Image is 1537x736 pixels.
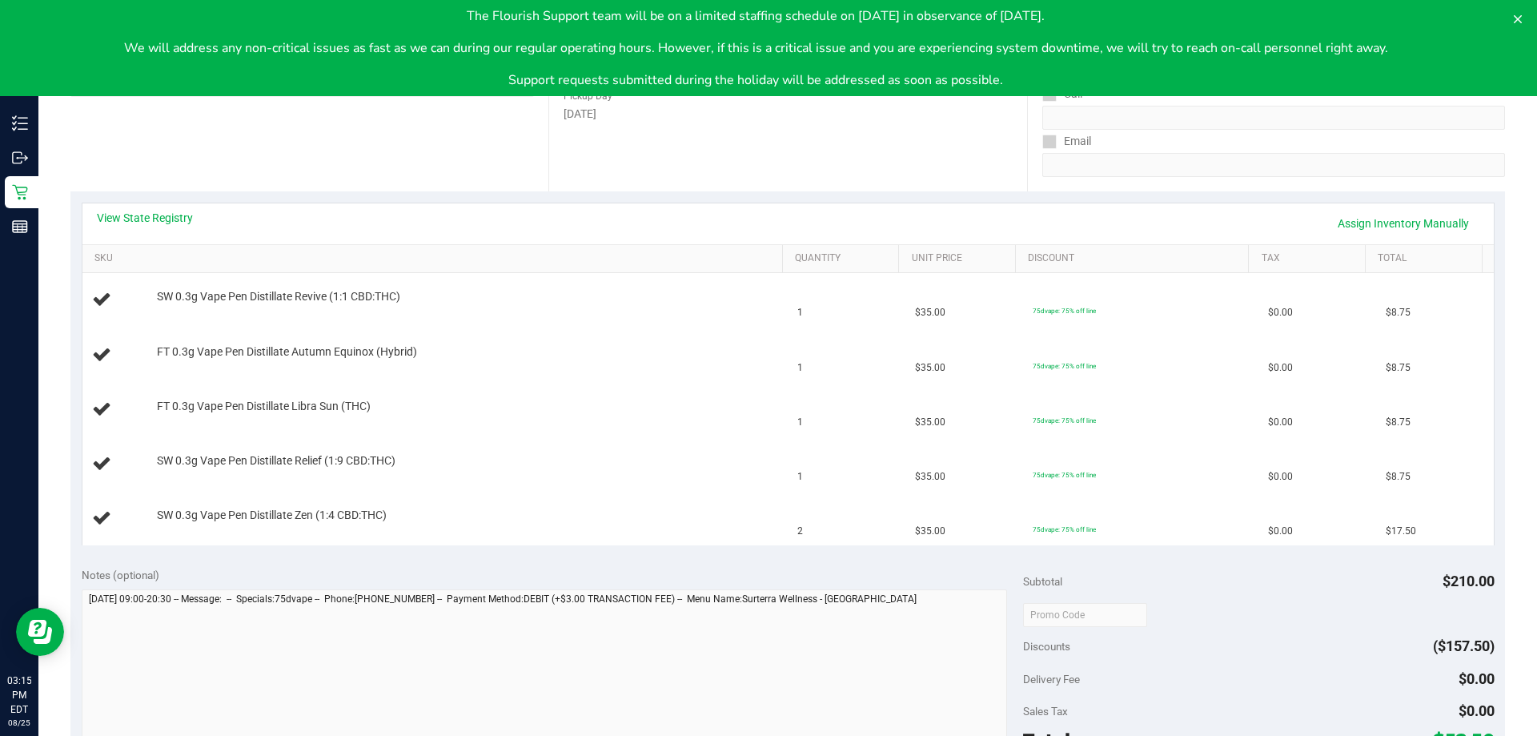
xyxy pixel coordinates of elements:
span: $0.00 [1268,524,1293,539]
a: Assign Inventory Manually [1327,210,1479,237]
span: 75dvape: 75% off line [1033,525,1096,533]
span: $35.00 [915,415,945,430]
p: The Flourish Support team will be on a limited staffing schedule on [DATE] in observance of [DATE]. [124,6,1388,26]
label: Email [1042,130,1091,153]
span: $8.75 [1386,360,1411,376]
a: Tax [1262,252,1359,265]
span: 1 [797,469,803,485]
inline-svg: Reports [12,219,28,235]
p: We will address any non-critical issues as fast as we can during our regular operating hours. How... [124,38,1388,58]
span: SW 0.3g Vape Pen Distillate Relief (1:9 CBD:THC) [157,453,395,469]
span: FT 0.3g Vape Pen Distillate Autumn Equinox (Hybrid) [157,344,417,360]
span: $8.75 [1386,415,1411,430]
span: $35.00 [915,305,945,320]
span: Discounts [1023,632,1070,661]
span: FT 0.3g Vape Pen Distillate Libra Sun (THC) [157,399,371,414]
span: $0.00 [1268,305,1293,320]
a: Unit Price [912,252,1009,265]
p: 08/25 [7,717,31,729]
a: View State Registry [97,210,193,226]
p: 03:15 PM EDT [7,674,31,717]
span: $0.00 [1268,360,1293,376]
span: $35.00 [915,360,945,376]
inline-svg: Retail [12,184,28,200]
span: $210.00 [1443,573,1495,589]
span: $0.00 [1459,670,1495,687]
span: $17.50 [1386,524,1416,539]
span: Subtotal [1023,575,1062,588]
input: Format: (999) 999-9999 [1042,106,1505,130]
a: Discount [1028,252,1242,265]
p: Support requests submitted during the holiday will be addressed as soon as possible. [124,70,1388,90]
span: Notes (optional) [82,569,159,581]
span: 1 [797,360,803,376]
a: SKU [94,252,776,265]
a: Total [1378,252,1475,265]
a: Quantity [795,252,893,265]
span: $35.00 [915,524,945,539]
iframe: Resource center [16,608,64,656]
span: SW 0.3g Vape Pen Distillate Zen (1:4 CBD:THC) [157,508,387,523]
span: $0.00 [1268,415,1293,430]
span: 1 [797,415,803,430]
span: 1 [797,305,803,320]
span: $8.75 [1386,469,1411,485]
inline-svg: Inventory [12,115,28,131]
span: 75dvape: 75% off line [1033,307,1096,315]
span: SW 0.3g Vape Pen Distillate Revive (1:1 CBD:THC) [157,289,400,304]
label: Pickup Day [564,89,612,103]
inline-svg: Outbound [12,150,28,166]
span: 2 [797,524,803,539]
span: $8.75 [1386,305,1411,320]
span: Sales Tax [1023,705,1068,718]
span: $0.00 [1268,469,1293,485]
span: $0.00 [1459,702,1495,719]
span: 75dvape: 75% off line [1033,416,1096,424]
span: 75dvape: 75% off line [1033,471,1096,479]
input: Promo Code [1023,603,1147,627]
span: $35.00 [915,469,945,485]
div: [DATE] [564,106,1012,123]
span: 75dvape: 75% off line [1033,362,1096,370]
span: Delivery Fee [1023,673,1080,686]
span: ($157.50) [1433,637,1495,654]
